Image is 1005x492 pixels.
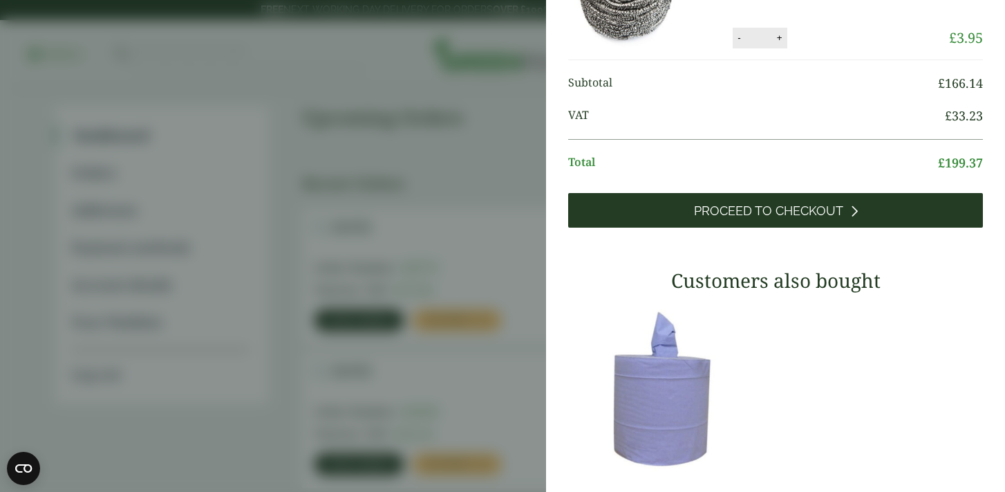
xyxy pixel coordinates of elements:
button: + [773,32,787,44]
span: £ [938,75,945,91]
h3: Customers also bought [568,269,983,293]
bdi: 166.14 [938,75,983,91]
span: Total [568,154,938,172]
span: £ [938,154,945,171]
span: £ [945,107,952,124]
bdi: 3.95 [949,28,983,47]
button: Open CMP widget [7,452,40,485]
bdi: 33.23 [945,107,983,124]
span: VAT [568,107,945,125]
bdi: 199.37 [938,154,983,171]
span: Proceed to Checkout [694,203,843,219]
span: Subtotal [568,74,938,93]
img: 3630017-2-Ply-Blue-Centre-Feed-104m [568,302,769,475]
button: - [733,32,744,44]
span: £ [949,28,957,47]
a: Proceed to Checkout [568,193,983,228]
